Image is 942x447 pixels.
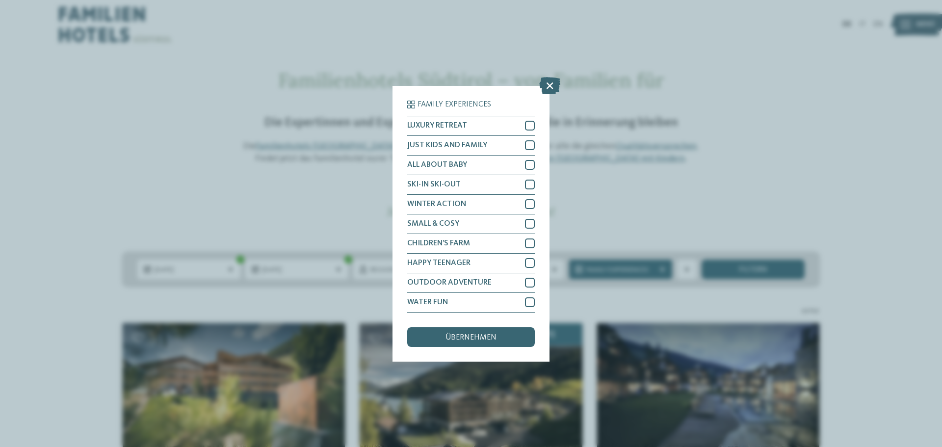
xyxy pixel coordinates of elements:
[407,161,467,169] span: ALL ABOUT BABY
[407,298,448,306] span: WATER FUN
[407,200,466,208] span: WINTER ACTION
[445,334,497,342] span: übernehmen
[407,181,461,188] span: SKI-IN SKI-OUT
[407,259,471,267] span: HAPPY TEENAGER
[407,239,470,247] span: CHILDREN’S FARM
[407,220,459,228] span: SMALL & COSY
[418,101,491,108] span: Family Experiences
[407,122,467,130] span: LUXURY RETREAT
[407,141,487,149] span: JUST KIDS AND FAMILY
[407,279,492,287] span: OUTDOOR ADVENTURE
